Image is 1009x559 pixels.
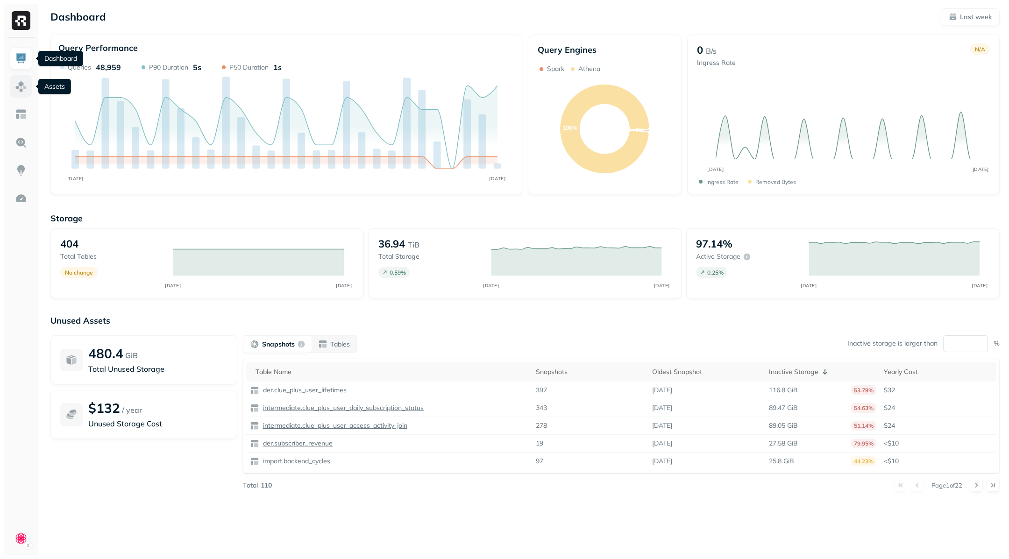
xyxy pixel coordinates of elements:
[960,13,992,21] p: Last week
[165,283,181,288] tspan: [DATE]
[994,339,1000,348] p: %
[696,237,732,250] p: 97.14%
[262,340,295,349] p: Snapshots
[652,421,672,430] p: [DATE]
[884,457,993,466] p: <$10
[149,63,188,72] p: P90 Duration
[769,403,798,412] p: 89.47 GiB
[60,252,163,261] p: Total tables
[38,79,71,94] div: Assets
[88,418,227,429] p: Unused Storage Cost
[536,386,547,395] p: 397
[273,63,282,72] p: 1s
[652,439,672,448] p: [DATE]
[562,124,577,131] text: 100%
[654,283,670,288] tspan: [DATE]
[88,345,123,361] p: 480.4
[259,421,407,430] a: intermediate.clue_plus_user_access_activity_join
[706,45,717,57] p: B/s
[536,439,543,448] p: 19
[851,456,876,466] p: 44.23%
[390,269,406,276] p: 0.59 %
[96,63,121,72] p: 48,959
[851,421,876,431] p: 51.14%
[769,386,798,395] p: 116.8 GiB
[884,403,993,412] p: $24
[15,52,27,64] img: Dashboard
[12,11,30,30] img: Ryft
[489,176,505,181] tspan: [DATE]
[847,339,938,348] p: Inactive storage is larger than
[38,51,83,66] div: Dashboard
[755,178,796,185] p: Removed bytes
[931,481,962,489] p: Page 1 of 22
[652,368,761,376] div: Oldest Snapshot
[696,252,740,261] p: Active storage
[50,315,1000,326] p: Unused Assets
[851,403,876,413] p: 54.63%
[122,404,142,416] p: / year
[378,237,405,250] p: 36.94
[536,457,543,466] p: 97
[58,42,138,53] p: Query Performance
[15,108,27,120] img: Asset Explorer
[801,283,817,288] tspan: [DATE]
[652,403,672,412] p: [DATE]
[851,439,876,448] p: 79.95%
[250,439,259,448] img: table
[65,269,93,276] p: No change
[769,439,798,448] p: 27.58 GiB
[652,386,672,395] p: [DATE]
[259,403,424,412] a: intermediate.clue_plus_user_daily_subscription_status
[707,269,724,276] p: 0.25 %
[973,166,989,172] tspan: [DATE]
[15,164,27,177] img: Insights
[261,403,424,412] p: intermediate.clue_plus_user_daily_subscription_status
[483,283,499,288] tspan: [DATE]
[193,63,201,72] p: 5s
[941,8,1000,25] button: Last week
[536,403,547,412] p: 343
[884,386,993,395] p: $32
[769,421,798,430] p: 89.05 GiB
[884,439,993,448] p: <$10
[972,283,988,288] tspan: [DATE]
[250,457,259,466] img: table
[68,63,91,72] p: Queries
[261,439,333,448] p: der.subscriber_revenue
[229,63,269,72] p: P50 Duration
[250,403,259,413] img: table
[769,457,794,466] p: 25.8 GiB
[50,213,1000,224] p: Storage
[250,421,259,431] img: table
[243,481,258,490] p: Total
[15,192,27,205] img: Optimization
[547,64,564,73] p: Spark
[851,385,876,395] p: 53.79%
[67,176,84,181] tspan: [DATE]
[60,237,78,250] p: 404
[261,481,272,490] p: 110
[261,421,407,430] p: intermediate.clue_plus_user_access_activity_join
[697,43,703,57] p: 0
[635,127,644,134] text: 0%
[336,283,352,288] tspan: [DATE]
[259,439,333,448] a: der.subscriber_revenue
[125,350,138,361] p: GiB
[15,136,27,149] img: Query Explorer
[975,46,985,53] p: N/A
[14,532,28,545] img: Clue
[769,368,818,376] p: Inactive Storage
[250,386,259,395] img: table
[259,457,330,466] a: import.backend_cycles
[88,400,120,416] p: $132
[706,178,739,185] p: Ingress Rate
[50,10,106,23] p: Dashboard
[578,64,600,73] p: Athena
[536,368,645,376] div: Snapshots
[259,386,347,395] a: der.clue_plus_user_lifetimes
[884,421,993,430] p: $24
[15,80,27,92] img: Assets
[378,252,481,261] p: Total storage
[697,58,736,67] p: Ingress Rate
